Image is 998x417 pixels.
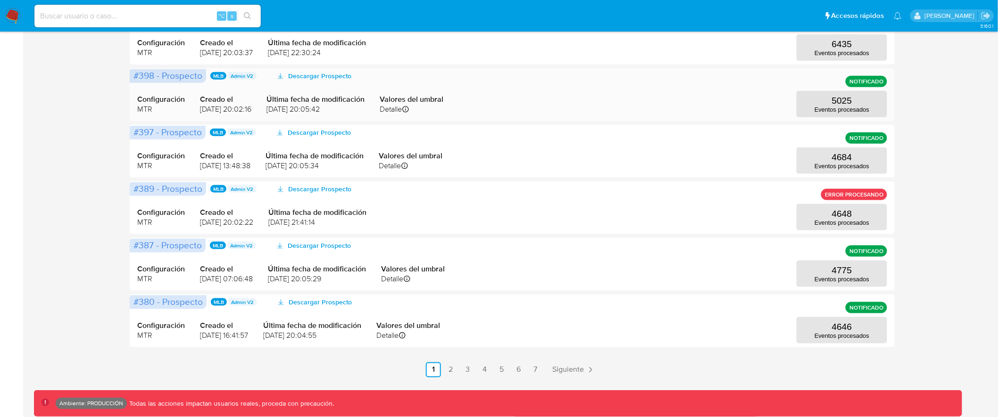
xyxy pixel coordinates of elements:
[34,10,261,22] input: Buscar usuario o caso...
[238,9,257,23] button: search-icon
[231,11,233,20] span: s
[127,399,334,408] p: Todas las acciones impactan usuarios reales, proceda con precaución.
[981,11,991,21] a: Salir
[924,11,978,20] p: diego.assum@mercadolibre.com
[894,12,902,20] a: Notificaciones
[832,11,884,21] span: Accesos rápidos
[218,11,225,20] span: ⌥
[980,22,993,30] span: 3.160.1
[59,401,123,405] p: Ambiente: PRODUCCIÓN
